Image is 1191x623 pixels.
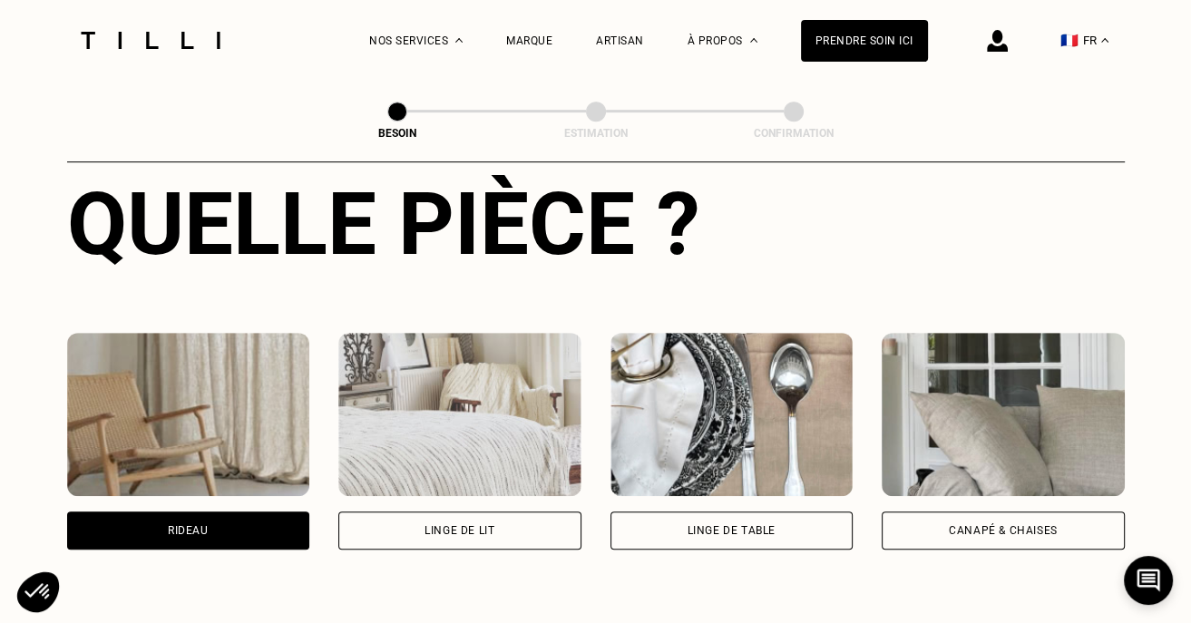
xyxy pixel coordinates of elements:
img: Tilli retouche votre Canapé & chaises [882,333,1125,496]
img: icône connexion [987,30,1008,52]
a: Artisan [596,34,644,47]
div: Canapé & chaises [949,525,1058,536]
div: Confirmation [703,127,884,140]
img: Menu déroulant [455,38,463,43]
span: 🇫🇷 [1060,32,1079,49]
div: Quelle pièce ? [67,173,1125,275]
img: Menu déroulant à propos [750,38,757,43]
div: Estimation [505,127,687,140]
img: Tilli retouche votre Linge de lit [338,333,581,496]
div: Linge de table [688,525,776,536]
div: Besoin [307,127,488,140]
img: Logo du service de couturière Tilli [74,32,227,49]
a: Marque [506,34,552,47]
div: Linge de lit [425,525,494,536]
img: Tilli retouche votre Linge de table [610,333,854,496]
a: Prendre soin ici [801,20,928,62]
img: menu déroulant [1101,38,1108,43]
img: Tilli retouche votre Rideau [67,333,310,496]
div: Rideau [168,525,209,536]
